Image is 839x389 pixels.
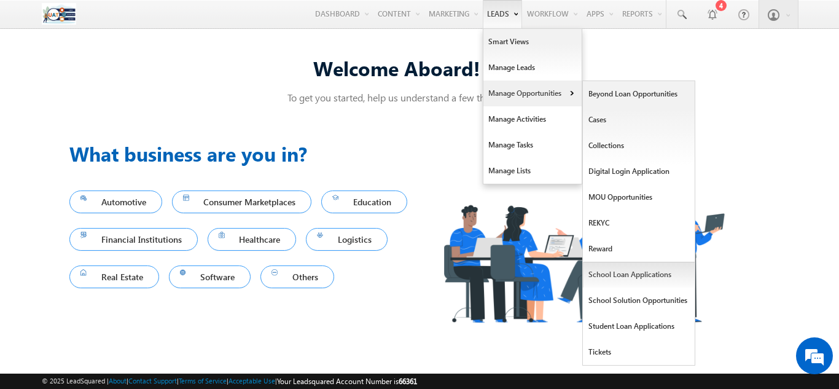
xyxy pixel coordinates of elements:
[183,194,301,210] span: Consumer Marketplaces
[219,231,286,248] span: Healthcare
[583,236,695,262] a: Reward
[42,375,417,387] span: © 2025 LeadSquared | | | | |
[583,159,695,184] a: Digital Login Application
[583,210,695,236] a: REKYC
[69,139,419,168] h3: What business are you in?
[583,313,695,339] a: Student Loan Applications
[228,377,275,385] a: Acceptable Use
[277,377,417,386] span: Your Leadsquared Account Number is
[128,377,177,385] a: Contact Support
[80,194,151,210] span: Automotive
[317,231,377,248] span: Logistics
[332,194,396,210] span: Education
[483,158,582,184] a: Manage Lists
[483,81,582,106] a: Manage Opportunities
[583,107,695,133] a: Cases
[583,262,695,288] a: School Loan Applications
[80,231,187,248] span: Financial Institutions
[109,377,127,385] a: About
[69,55,770,81] div: Welcome Aboard! Devi
[419,139,747,347] img: Industry.png
[483,29,582,55] a: Smart Views
[69,91,770,104] p: To get you started, help us understand a few things about you!
[583,81,695,107] a: Beyond Loan Opportunities
[583,184,695,210] a: MOU Opportunities
[483,55,582,81] a: Manage Leads
[271,269,323,285] span: Others
[42,3,76,25] img: Custom Logo
[483,132,582,158] a: Manage Tasks
[399,377,417,386] span: 66361
[80,269,148,285] span: Real Estate
[583,288,695,313] a: School Solution Opportunities
[180,269,240,285] span: Software
[583,339,695,365] a: Tickets
[483,106,582,132] a: Manage Activities
[179,377,227,385] a: Terms of Service
[583,133,695,159] a: Collections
